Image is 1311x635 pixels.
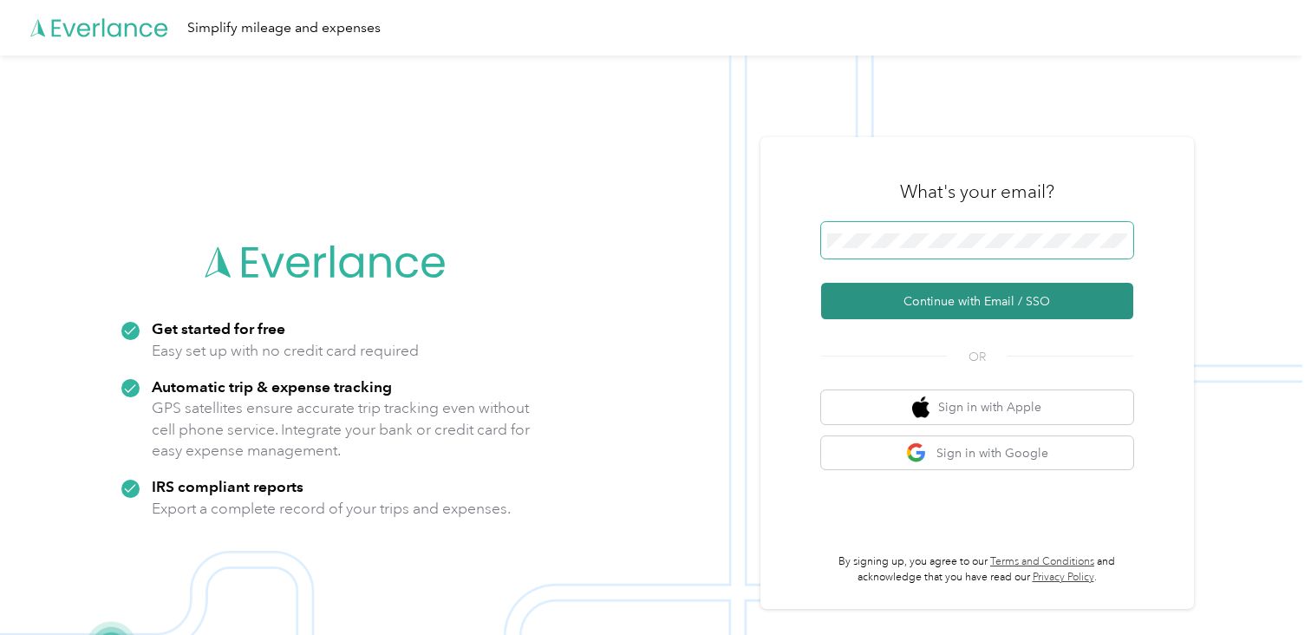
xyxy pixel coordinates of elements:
[152,498,511,520] p: Export a complete record of your trips and expenses.
[152,477,303,495] strong: IRS compliant reports
[821,390,1133,424] button: apple logoSign in with Apple
[900,180,1054,204] h3: What's your email?
[1033,571,1094,584] a: Privacy Policy
[187,17,381,39] div: Simplify mileage and expenses
[947,348,1008,366] span: OR
[152,377,392,396] strong: Automatic trip & expense tracking
[912,396,929,418] img: apple logo
[990,555,1094,568] a: Terms and Conditions
[821,554,1133,585] p: By signing up, you agree to our and acknowledge that you have read our .
[821,436,1133,470] button: google logoSign in with Google
[152,340,419,362] p: Easy set up with no credit card required
[152,319,285,337] strong: Get started for free
[821,283,1133,319] button: Continue with Email / SSO
[152,397,531,462] p: GPS satellites ensure accurate trip tracking even without cell phone service. Integrate your bank...
[906,442,928,464] img: google logo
